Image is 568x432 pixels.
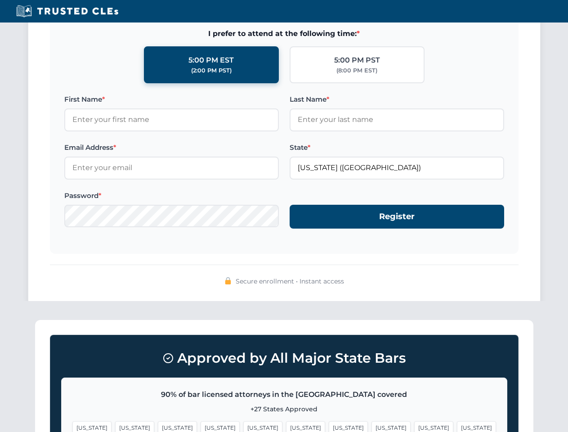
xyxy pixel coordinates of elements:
[188,54,234,66] div: 5:00 PM EST
[191,66,232,75] div: (2:00 PM PST)
[64,190,279,201] label: Password
[236,276,344,286] span: Secure enrollment • Instant access
[13,4,121,18] img: Trusted CLEs
[72,389,496,400] p: 90% of bar licensed attorneys in the [GEOGRAPHIC_DATA] covered
[64,28,504,40] span: I prefer to attend at the following time:
[334,54,380,66] div: 5:00 PM PST
[72,404,496,414] p: +27 States Approved
[336,66,377,75] div: (8:00 PM EST)
[61,346,507,370] h3: Approved by All Major State Bars
[64,108,279,131] input: Enter your first name
[64,157,279,179] input: Enter your email
[64,94,279,105] label: First Name
[290,142,504,153] label: State
[290,108,504,131] input: Enter your last name
[290,157,504,179] input: Florida (FL)
[290,205,504,229] button: Register
[224,277,232,284] img: 🔒
[290,94,504,105] label: Last Name
[64,142,279,153] label: Email Address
